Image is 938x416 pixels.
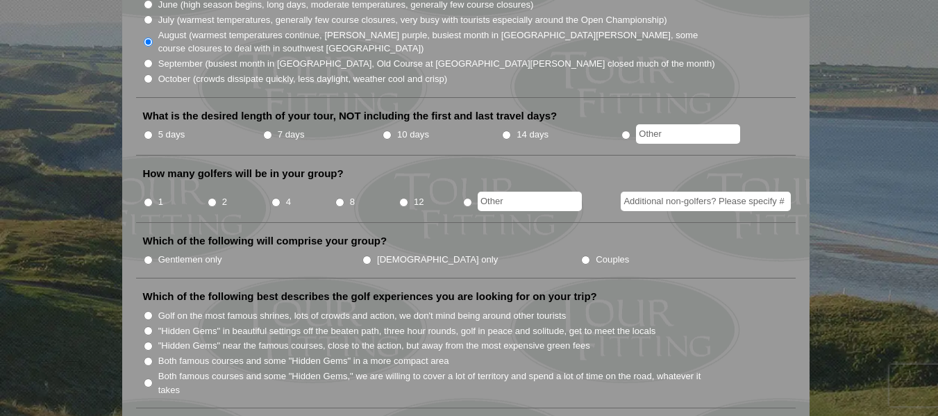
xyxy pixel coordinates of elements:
[397,128,429,142] label: 10 days
[143,290,597,303] label: Which of the following best describes the golf experiences you are looking for on your trip?
[158,128,185,142] label: 5 days
[286,195,291,209] label: 4
[636,124,740,144] input: Other
[158,57,715,71] label: September (busiest month in [GEOGRAPHIC_DATA], Old Course at [GEOGRAPHIC_DATA][PERSON_NAME] close...
[158,28,717,56] label: August (warmest temperatures continue, [PERSON_NAME] purple, busiest month in [GEOGRAPHIC_DATA][P...
[278,128,305,142] label: 7 days
[158,369,717,397] label: Both famous courses and some "Hidden Gems," we are willing to cover a lot of territory and spend ...
[158,195,163,209] label: 1
[158,339,590,353] label: "Hidden Gems" near the famous courses, close to the action, but away from the most expensive gree...
[158,13,667,27] label: July (warmest temperatures, generally few course closures, very busy with tourists especially aro...
[143,109,558,123] label: What is the desired length of your tour, NOT including the first and last travel days?
[158,253,222,267] label: Gentlemen only
[414,195,424,209] label: 12
[621,192,791,211] input: Additional non-golfers? Please specify #
[158,324,656,338] label: "Hidden Gems" in beautiful settings off the beaten path, three hour rounds, golf in peace and sol...
[517,128,548,142] label: 14 days
[478,192,582,211] input: Other
[158,72,448,86] label: October (crowds dissipate quickly, less daylight, weather cool and crisp)
[158,354,449,368] label: Both famous courses and some "Hidden Gems" in a more compact area
[350,195,355,209] label: 8
[596,253,629,267] label: Couples
[377,253,498,267] label: [DEMOGRAPHIC_DATA] only
[143,234,387,248] label: Which of the following will comprise your group?
[143,167,344,181] label: How many golfers will be in your group?
[222,195,227,209] label: 2
[158,309,567,323] label: Golf on the most famous shrines, lots of crowds and action, we don't mind being around other tour...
